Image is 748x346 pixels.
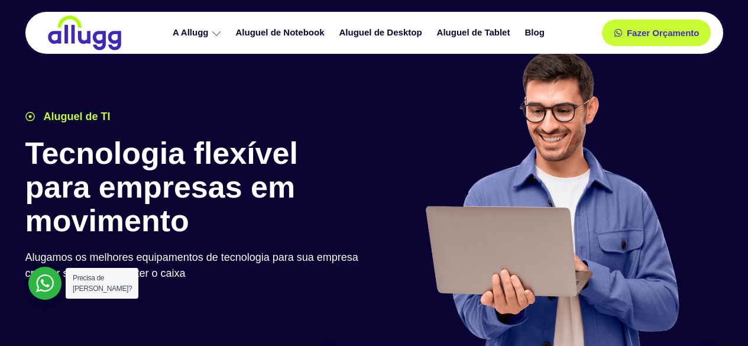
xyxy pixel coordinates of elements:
[602,20,711,46] a: Fazer Orçamento
[25,250,368,282] p: Alugamos os melhores equipamentos de tecnologia para sua empresa crescer sem comprometer o caixa
[627,28,700,37] span: Fazer Orçamento
[73,274,132,293] span: Precisa de [PERSON_NAME]?
[519,22,553,43] a: Blog
[230,22,333,43] a: Aluguel de Notebook
[25,137,368,238] h1: Tecnologia flexível para empresas em movimento
[167,22,230,43] a: A Allugg
[41,109,111,125] span: Aluguel de TI
[46,15,123,51] img: locação de TI é Allugg
[431,22,519,43] a: Aluguel de Tablet
[333,22,431,43] a: Aluguel de Desktop
[689,289,748,346] iframe: Chat Widget
[689,289,748,346] div: Widget de chat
